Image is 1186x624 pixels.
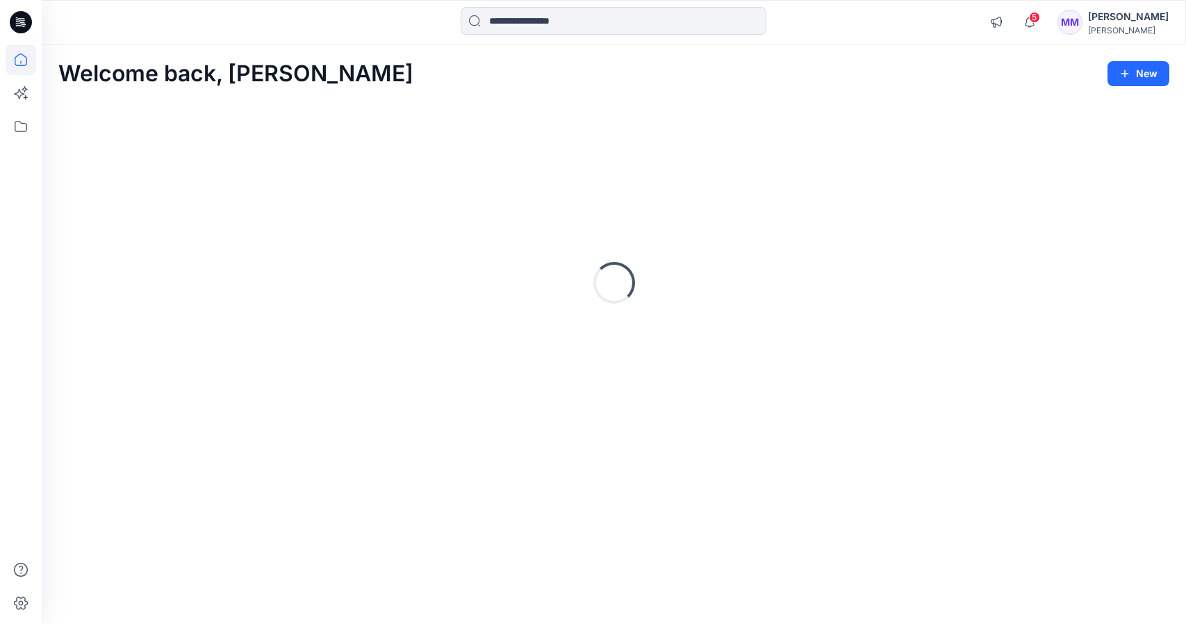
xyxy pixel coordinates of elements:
div: [PERSON_NAME] [1088,25,1169,35]
button: New [1107,61,1169,86]
div: MM [1057,10,1082,35]
div: [PERSON_NAME] [1088,8,1169,25]
h2: Welcome back, [PERSON_NAME] [58,61,413,87]
span: 5 [1029,12,1040,23]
